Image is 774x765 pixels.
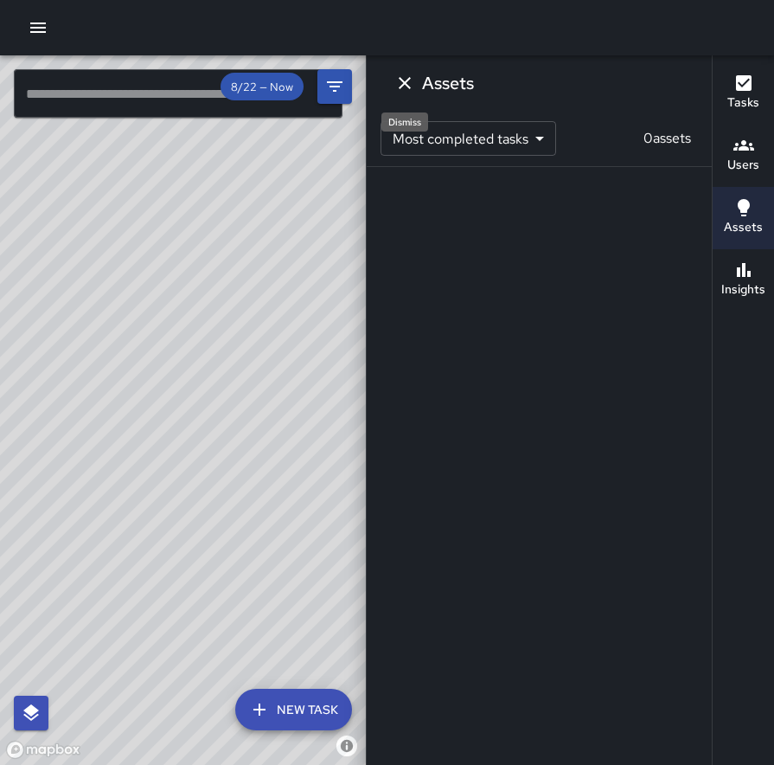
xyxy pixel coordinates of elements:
span: 8/22 — Now [221,80,304,94]
h6: Tasks [727,93,759,112]
button: Users [713,125,774,187]
button: Filters [317,69,352,104]
h6: Assets [724,218,763,237]
h6: Assets [422,69,474,97]
div: Most completed tasks [381,121,556,156]
button: Assets [713,187,774,249]
button: Dismiss [387,66,422,100]
button: Insights [713,249,774,312]
button: Tasks [713,62,774,125]
h6: Users [727,156,759,175]
button: New Task [235,689,352,730]
div: Dismiss [381,112,428,132]
h6: Insights [721,280,765,299]
p: 0 assets [636,128,698,149]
